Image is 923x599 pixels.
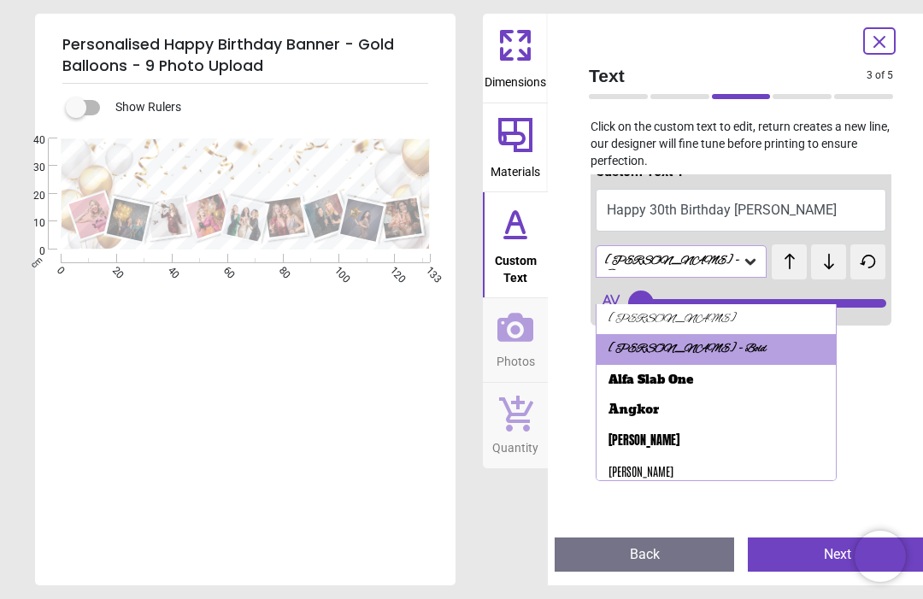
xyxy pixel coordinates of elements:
[28,255,44,270] span: cm
[13,244,45,259] span: 0
[483,383,548,468] button: Quantity
[596,189,886,232] button: Happy 30th Birthday [PERSON_NAME]
[76,97,456,118] div: Show Rulers
[492,432,538,457] span: Quantity
[608,341,767,358] div: [PERSON_NAME] - Bold
[483,14,548,103] button: Dimensions
[608,311,737,328] div: [PERSON_NAME]
[608,432,679,449] div: [PERSON_NAME]
[589,63,867,88] span: Text
[867,68,893,83] span: 3 of 5
[13,189,45,203] span: 20
[13,133,45,148] span: 40
[62,27,428,84] h5: Personalised Happy Birthday Banner - Gold Balloons - 9 Photo Upload
[491,156,540,181] span: Materials
[483,103,548,192] button: Materials
[13,216,45,231] span: 10
[497,345,535,371] span: Photos
[555,537,734,572] button: Back
[13,161,45,175] span: 30
[485,66,546,91] span: Dimensions
[603,254,742,270] div: [PERSON_NAME] - Bold
[608,463,673,480] div: [PERSON_NAME]
[608,372,693,389] div: Alfa Slab One
[485,244,546,286] span: Custom Text
[608,402,659,419] div: Angkor
[855,531,906,582] iframe: Brevo live chat
[483,192,548,297] button: Custom Text
[483,298,548,382] button: Photos
[575,119,907,169] p: Click on the custom text to edit, return creates a new line, our designer will fine tune before p...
